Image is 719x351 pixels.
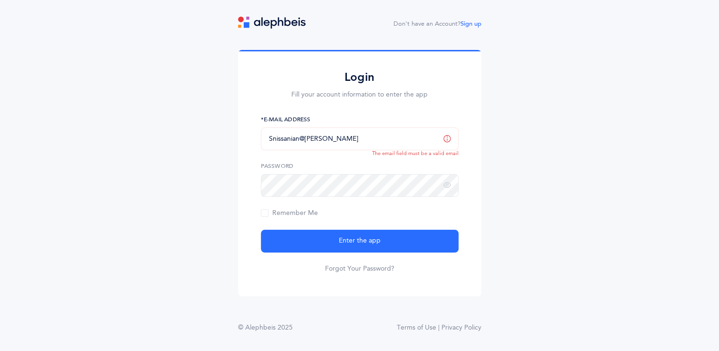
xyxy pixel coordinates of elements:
a: Terms of Use | Privacy Policy [397,323,481,333]
div: Don't have an Account? [393,19,481,29]
h2: Login [261,70,459,85]
img: logo.svg [238,17,306,29]
span: The email field must be a valid email [372,150,459,156]
a: Forgot Your Password? [325,264,394,273]
a: Sign up [460,20,481,27]
div: © Alephbeis 2025 [238,323,293,333]
label: Password [261,162,459,170]
label: *E-Mail Address [261,115,459,124]
p: Fill your account information to enter the app [261,90,459,100]
button: Enter the app [261,230,459,253]
span: Remember Me [261,209,318,217]
span: Enter the app [339,236,381,246]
